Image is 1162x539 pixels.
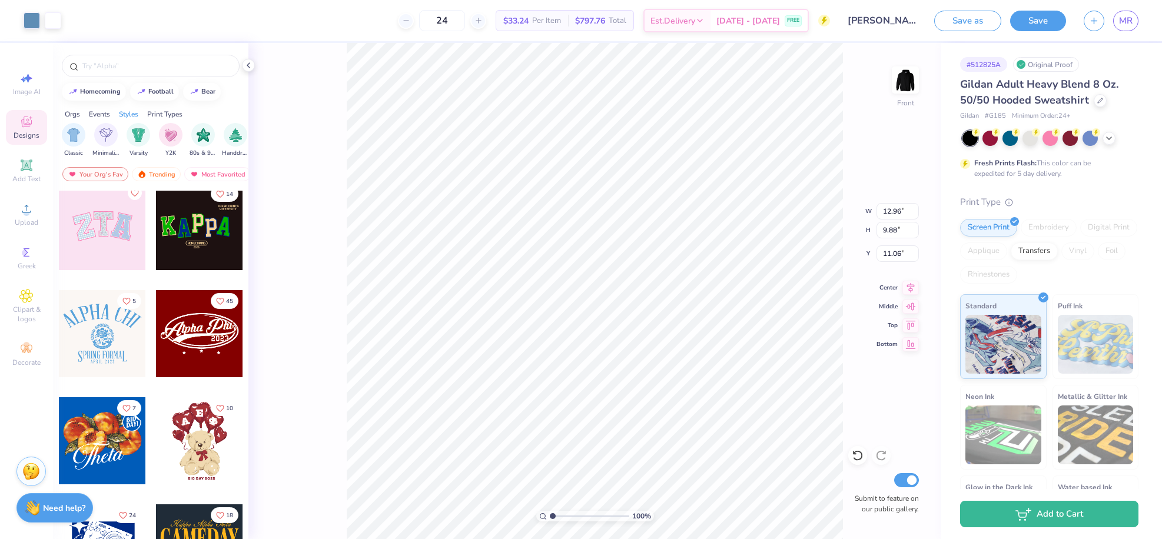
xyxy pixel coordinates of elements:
[159,123,182,158] button: filter button
[159,123,182,158] div: filter for Y2K
[965,481,1032,493] span: Glow in the Dark Ink
[68,88,78,95] img: trend_line.gif
[965,390,994,402] span: Neon Ink
[787,16,799,25] span: FREE
[211,400,238,416] button: Like
[575,15,605,27] span: $797.76
[137,88,146,95] img: trend_line.gif
[67,128,81,142] img: Classic Image
[1058,481,1112,493] span: Water based Ink
[1058,315,1134,374] img: Puff Ink
[226,405,233,411] span: 10
[201,88,215,95] div: bear
[190,123,217,158] div: filter for 80s & 90s
[127,123,150,158] button: filter button
[80,88,121,95] div: homecoming
[532,15,561,27] span: Per Item
[226,513,233,518] span: 18
[62,123,85,158] button: filter button
[960,501,1138,527] button: Add to Cart
[12,174,41,184] span: Add Text
[894,68,917,92] img: Front
[184,167,251,181] div: Most Favorited
[129,513,136,518] span: 24
[974,158,1037,168] strong: Fresh Prints Flash:
[1098,242,1126,260] div: Foil
[1013,57,1079,72] div: Original Proof
[985,111,1006,121] span: # G185
[960,57,1007,72] div: # 512825A
[89,109,110,119] div: Events
[960,195,1138,209] div: Print Type
[197,128,210,142] img: 80s & 90s Image
[419,10,465,31] input: – –
[132,167,181,181] div: Trending
[226,298,233,304] span: 45
[960,266,1017,284] div: Rhinestones
[62,167,128,181] div: Your Org's Fav
[119,109,138,119] div: Styles
[1011,242,1058,260] div: Transfers
[92,123,119,158] div: filter for Minimalist
[130,149,148,158] span: Varsity
[650,15,695,27] span: Est. Delivery
[190,170,199,178] img: most_fav.gif
[1113,11,1138,31] a: MR
[147,109,182,119] div: Print Types
[222,149,249,158] span: Handdrawn
[127,123,150,158] div: filter for Varsity
[839,9,925,32] input: Untitled Design
[716,15,780,27] span: [DATE] - [DATE]
[632,511,651,521] span: 100 %
[211,293,238,309] button: Like
[1061,242,1094,260] div: Vinyl
[960,77,1118,107] span: Gildan Adult Heavy Blend 8 Oz. 50/50 Hooded Sweatshirt
[64,149,83,158] span: Classic
[965,300,997,312] span: Standard
[117,293,141,309] button: Like
[965,315,1041,374] img: Standard
[229,128,242,142] img: Handdrawn Image
[1058,300,1083,312] span: Puff Ink
[222,123,249,158] button: filter button
[14,131,39,140] span: Designs
[609,15,626,27] span: Total
[1012,111,1071,121] span: Minimum Order: 24 +
[1058,390,1127,402] span: Metallic & Glitter Ink
[43,503,85,514] strong: Need help?
[132,128,145,142] img: Varsity Image
[974,158,1119,179] div: This color can be expedited for 5 day delivery.
[1010,11,1066,31] button: Save
[117,400,141,416] button: Like
[222,123,249,158] div: filter for Handdrawn
[877,340,898,348] span: Bottom
[92,149,119,158] span: Minimalist
[934,11,1001,31] button: Save as
[1058,405,1134,464] img: Metallic & Glitter Ink
[65,109,80,119] div: Orgs
[130,83,179,101] button: football
[877,321,898,330] span: Top
[211,507,238,523] button: Like
[1080,219,1137,237] div: Digital Print
[960,111,979,121] span: Gildan
[132,298,136,304] span: 5
[164,128,177,142] img: Y2K Image
[99,128,112,142] img: Minimalist Image
[503,15,529,27] span: $33.24
[132,405,136,411] span: 7
[190,149,217,158] span: 80s & 90s
[190,88,199,95] img: trend_line.gif
[137,170,147,178] img: trending.gif
[960,219,1017,237] div: Screen Print
[15,218,38,227] span: Upload
[6,305,47,324] span: Clipart & logos
[877,302,898,311] span: Middle
[18,261,36,271] span: Greek
[92,123,119,158] button: filter button
[1119,14,1133,28] span: MR
[62,123,85,158] div: filter for Classic
[965,405,1041,464] img: Neon Ink
[62,83,126,101] button: homecoming
[190,123,217,158] button: filter button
